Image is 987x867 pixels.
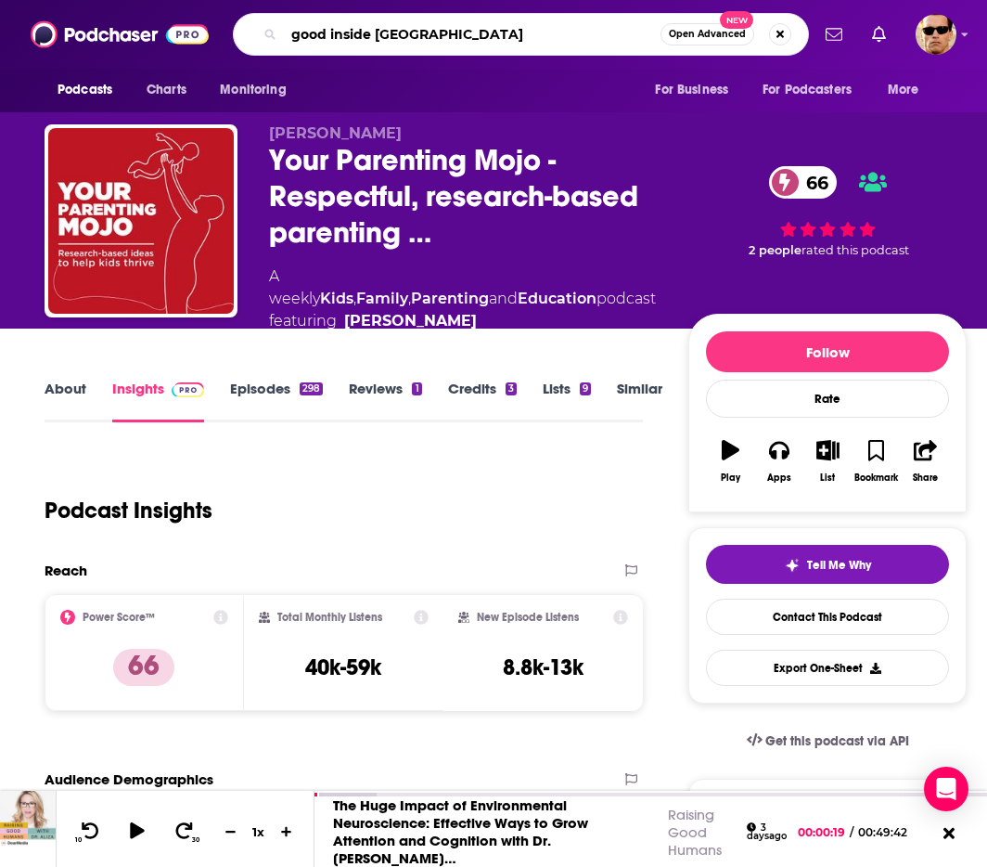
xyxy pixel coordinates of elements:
button: 10 [71,821,107,844]
div: Bookmark [854,472,898,484]
span: and [489,290,518,307]
img: Your Parenting Mojo - Respectful, research-based parenting ideas to help kids thrive [48,128,234,314]
button: open menu [875,72,942,108]
h3: 40k-59k [305,653,381,681]
span: New [720,11,753,29]
button: List [803,428,852,495]
div: 1 [412,382,421,395]
button: 30 [168,821,203,844]
div: Play [721,472,740,484]
div: Search podcasts, credits, & more... [233,13,809,56]
a: Reviews1 [349,380,421,422]
h2: Total Monthly Listens [277,611,382,624]
span: 00:00:19 [798,825,850,839]
div: 3 [506,382,517,395]
span: Monitoring [220,77,286,103]
div: 66 2 peoplerated this podcast [688,124,967,299]
button: open menu [45,72,136,108]
button: Show profile menu [916,14,956,55]
a: InsightsPodchaser Pro [112,380,204,422]
div: A weekly podcast [269,265,659,332]
span: , [353,290,356,307]
div: Open Intercom Messenger [924,767,968,811]
button: Play [706,428,754,495]
div: 9 [580,382,591,395]
div: 1 x [243,824,275,839]
a: Contact This Podcast [706,599,949,635]
span: , [408,290,411,307]
div: 3 days ago [747,822,787,842]
div: Apps [767,472,791,484]
a: Parenting [411,290,489,307]
span: Tell Me Why [807,558,871,573]
input: Search podcasts, credits, & more... [284,19,660,49]
button: open menu [750,72,878,108]
span: 66 [788,166,838,199]
a: Raising Good Humans [668,806,722,859]
h2: New Episode Listens [477,611,579,624]
span: Open Advanced [669,30,746,39]
button: open menu [642,72,751,108]
span: More [888,77,919,103]
span: 10 [75,836,82,844]
button: tell me why sparkleTell Me Why [706,545,949,584]
a: Credits3 [448,380,517,422]
img: User Profile [916,14,956,55]
a: Show notifications dropdown [818,19,850,50]
button: open menu [207,72,310,108]
span: For Business [655,77,728,103]
button: Export One-Sheet [706,650,949,686]
span: Logged in as karldevries [916,14,956,55]
button: Open AdvancedNew [660,23,754,45]
a: Jen Lumanlan [344,310,477,332]
a: Kids [320,290,353,307]
a: Similar [617,380,662,422]
h2: Reach [45,562,87,579]
a: Show notifications dropdown [865,19,893,50]
a: Get this podcast via API [732,718,925,764]
span: 2 people [749,243,801,257]
span: Podcasts [58,77,112,103]
span: rated this podcast [801,243,909,257]
span: featuring [269,310,659,332]
img: Podchaser - Follow, Share and Rate Podcasts [31,17,209,52]
span: 30 [192,836,199,844]
div: List [820,472,835,484]
div: 298 [300,382,323,395]
img: tell me why sparkle [785,558,800,573]
h3: 8.8k-13k [503,653,583,681]
span: [PERSON_NAME] [269,124,402,142]
a: Episodes298 [230,380,323,422]
span: / [850,825,853,839]
h1: Podcast Insights [45,497,212,524]
div: Share [913,472,938,484]
div: Rate [706,380,949,418]
button: Follow [706,331,949,372]
span: For Podcasters [763,77,852,103]
a: Lists9 [543,380,591,422]
a: Family [356,290,408,307]
a: 66 [769,166,838,199]
button: Bookmark [852,428,901,495]
a: Charts [135,72,198,108]
a: About [45,380,86,422]
p: 66 [113,649,174,686]
h2: Power Score™ [83,611,155,624]
a: The Huge Impact of Environmental Neuroscience: Effective Ways to Grow Attention and Cognition wit... [333,796,588,867]
span: Charts [147,77,186,103]
img: Podchaser Pro [172,382,204,397]
span: 00:49:42 [853,825,926,839]
h2: Audience Demographics [45,770,213,788]
span: Get this podcast via API [765,733,909,749]
a: Education [518,290,596,307]
button: Share [901,428,949,495]
button: Apps [755,428,803,495]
